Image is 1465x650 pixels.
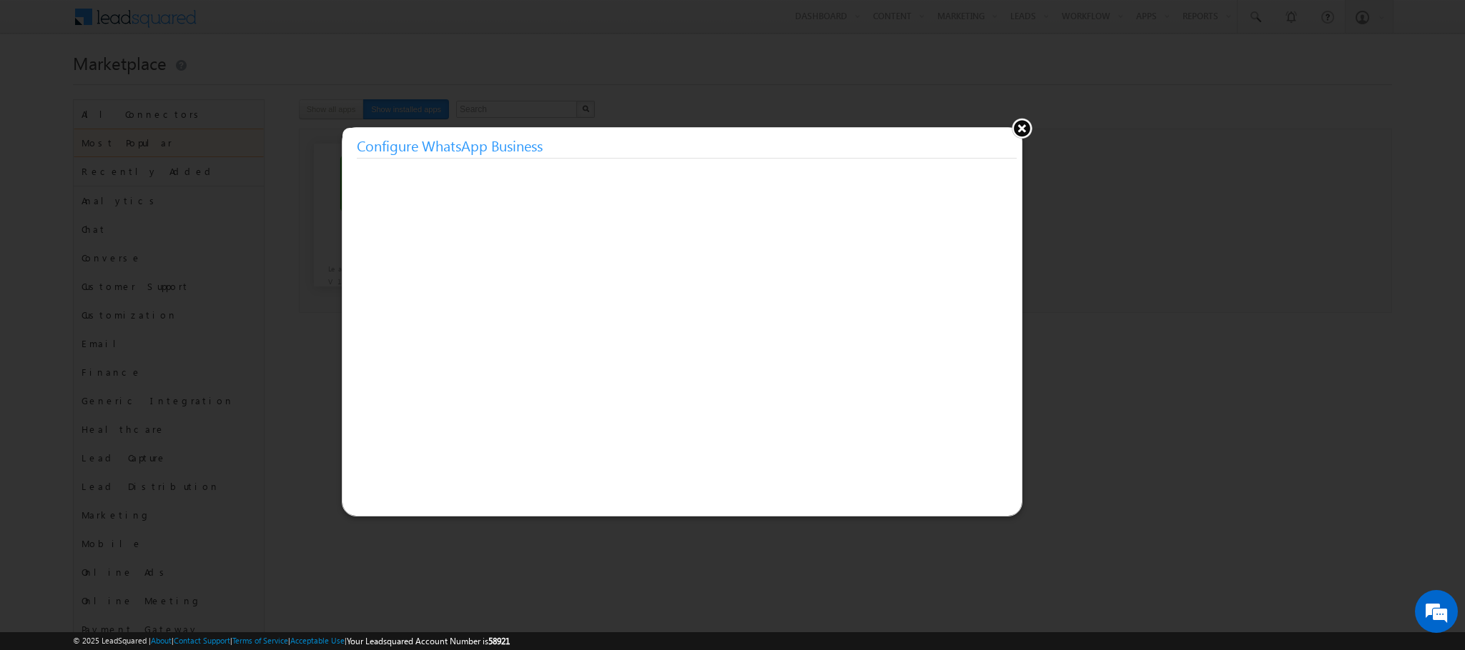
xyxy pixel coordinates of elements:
div: Minimize live chat window [235,7,269,41]
a: About [151,636,172,645]
textarea: Type your message and hit 'Enter' [19,132,261,427]
div: Chat with us now [74,75,240,94]
a: Acceptable Use [290,636,345,645]
img: d_60004797649_company_0_60004797649 [24,75,60,94]
a: Terms of Service [232,636,288,645]
span: 58921 [488,636,510,646]
h3: Configure WhatsApp Business [357,133,1017,159]
em: Start Chat [194,440,260,459]
span: © 2025 LeadSquared | | | | | [73,634,510,648]
span: Your Leadsquared Account Number is [347,636,510,646]
a: Contact Support [174,636,230,645]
